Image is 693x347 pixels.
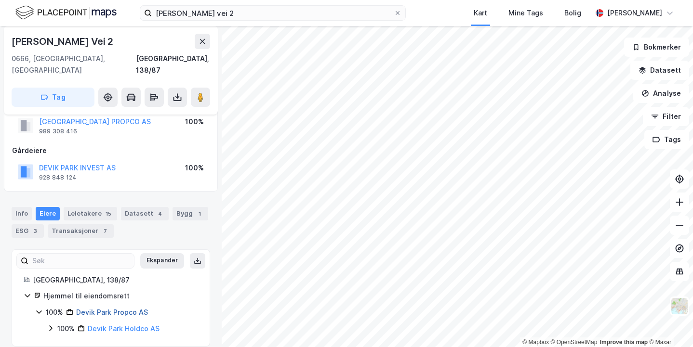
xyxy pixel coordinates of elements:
button: Datasett [630,61,689,80]
div: 100% [46,307,63,318]
div: [GEOGRAPHIC_DATA], 138/87 [136,53,210,76]
a: Devik Park Holdco AS [88,324,160,333]
input: Søk [28,254,134,268]
a: Devik Park Propco AS [76,308,148,316]
div: Info [12,207,32,220]
button: Analyse [633,84,689,103]
div: [GEOGRAPHIC_DATA], 138/87 [33,274,198,286]
a: Mapbox [522,339,549,346]
button: Ekspander [140,253,184,269]
div: 100% [185,116,204,128]
div: Hjemmel til eiendomsrett [43,290,198,302]
div: 15 [104,209,113,218]
div: 3 [30,226,40,236]
div: 1 [195,209,204,218]
button: Tag [12,88,94,107]
div: Datasett [121,207,169,220]
div: 100% [185,162,204,174]
input: Søk på adresse, matrikkel, gårdeiere, leietakere eller personer [152,6,394,20]
div: 928 848 124 [39,174,77,181]
div: Gårdeiere [12,145,210,156]
div: Bygg [173,207,208,220]
div: Kart [474,7,487,19]
div: 989 308 416 [39,128,77,135]
div: Mine Tags [508,7,543,19]
div: [PERSON_NAME] [607,7,662,19]
button: Filter [643,107,689,126]
a: OpenStreetMap [551,339,598,346]
div: Eiere [36,207,60,220]
div: ESG [12,224,44,238]
img: Z [670,297,689,315]
div: Bolig [564,7,581,19]
iframe: Chat Widget [645,301,693,347]
a: Improve this map [600,339,648,346]
button: Tags [644,130,689,149]
div: 0666, [GEOGRAPHIC_DATA], [GEOGRAPHIC_DATA] [12,53,136,76]
div: 100% [57,323,75,334]
div: [PERSON_NAME] Vei 2 [12,34,115,49]
div: 7 [100,226,110,236]
div: 4 [155,209,165,218]
button: Bokmerker [624,38,689,57]
div: Leietakere [64,207,117,220]
div: Transaksjoner [48,224,114,238]
img: logo.f888ab2527a4732fd821a326f86c7f29.svg [15,4,117,21]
